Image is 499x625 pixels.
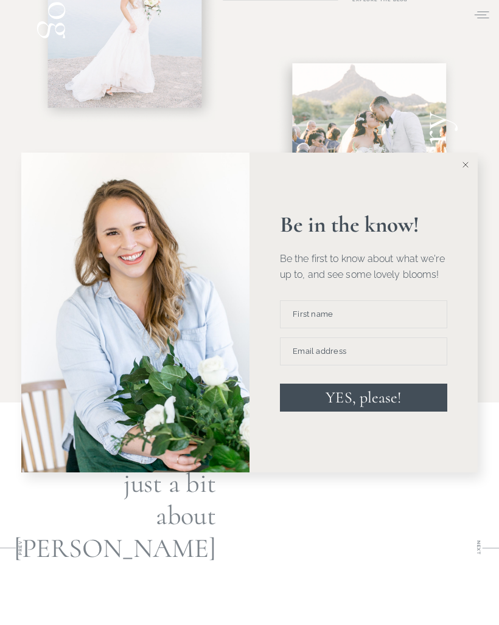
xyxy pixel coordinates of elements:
button: Subscribe [333,36,410,64]
p: Be the first to know about what we're up to, and see some lovely blooms! [280,251,447,282]
p: Be in the know! [280,213,447,236]
button: YES, please! [280,384,447,412]
span: Subscribe [346,47,397,54]
span: YES, please! [326,388,401,407]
